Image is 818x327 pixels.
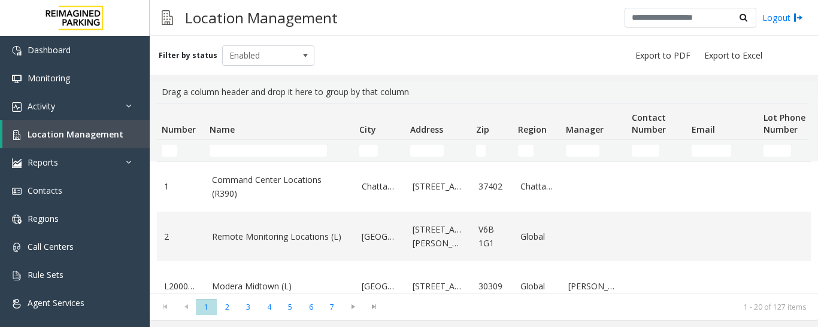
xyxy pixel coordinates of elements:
[164,280,198,293] a: L20000500
[471,140,513,161] td: Zip Filter
[362,280,398,293] a: [GEOGRAPHIC_DATA]
[561,140,627,161] td: Manager Filter
[631,47,695,64] button: Export to PDF
[520,230,554,243] a: Global
[12,74,22,84] img: 'icon'
[28,157,58,168] span: Reports
[343,298,363,315] span: Go to the next page
[301,299,322,315] span: Page 6
[476,124,489,135] span: Zip
[12,215,22,224] img: 'icon'
[362,180,398,193] a: Chattanooga
[793,11,803,24] img: logout
[762,11,803,24] a: Logout
[205,140,355,161] td: Name Filter
[217,299,238,315] span: Page 2
[413,280,464,293] a: [STREET_ADDRESS]
[28,241,74,252] span: Call Centers
[28,72,70,84] span: Monitoring
[28,213,59,224] span: Regions
[162,145,177,157] input: Number Filter
[764,145,791,157] input: Lot Phone Number Filter
[12,243,22,252] img: 'icon'
[210,124,235,135] span: Name
[150,103,818,293] div: Data table
[12,130,22,140] img: 'icon'
[568,280,620,293] a: [PERSON_NAME]
[164,230,198,243] a: 2
[162,3,173,32] img: pageIcon
[413,223,464,250] a: [STREET_ADDRESS][PERSON_NAME]
[322,299,343,315] span: Page 7
[212,173,347,200] a: Command Center Locations (R390)
[359,145,378,157] input: City Filter
[692,145,731,157] input: Email Filter
[518,124,547,135] span: Region
[157,140,205,161] td: Number Filter
[12,102,22,112] img: 'icon'
[704,50,762,62] span: Export to Excel
[566,124,604,135] span: Manager
[345,302,361,311] span: Go to the next page
[518,145,534,157] input: Region Filter
[179,3,344,32] h3: Location Management
[520,180,554,193] a: Chattanooga
[566,145,599,157] input: Manager Filter
[223,46,296,65] span: Enabled
[699,47,767,64] button: Export to Excel
[627,140,687,161] td: Contact Number Filter
[212,230,347,243] a: Remote Monitoring Locations (L)
[359,124,376,135] span: City
[2,120,150,148] a: Location Management
[162,124,196,135] span: Number
[405,140,471,161] td: Address Filter
[632,112,666,135] span: Contact Number
[520,280,554,293] a: Global
[280,299,301,315] span: Page 5
[28,297,84,308] span: Agent Services
[12,299,22,308] img: 'icon'
[159,50,217,61] label: Filter by status
[196,299,217,315] span: Page 1
[692,124,715,135] span: Email
[12,271,22,280] img: 'icon'
[157,81,811,103] div: Drag a column header and drop it here to group by that column
[478,180,506,193] a: 37402
[28,44,71,56] span: Dashboard
[164,180,198,193] a: 1
[212,280,347,293] a: Modera Midtown (L)
[410,145,444,157] input: Address Filter
[478,223,506,250] a: V6B 1G1
[410,124,443,135] span: Address
[478,280,506,293] a: 30309
[28,100,55,112] span: Activity
[513,140,561,161] td: Region Filter
[632,145,659,157] input: Contact Number Filter
[362,230,398,243] a: [GEOGRAPHIC_DATA]
[635,50,690,62] span: Export to PDF
[12,46,22,56] img: 'icon'
[392,302,806,312] kendo-pager-info: 1 - 20 of 127 items
[363,298,384,315] span: Go to the last page
[366,302,382,311] span: Go to the last page
[28,129,123,140] span: Location Management
[413,180,464,193] a: [STREET_ADDRESS]
[12,158,22,168] img: 'icon'
[259,299,280,315] span: Page 4
[764,112,805,135] span: Lot Phone Number
[476,145,486,157] input: Zip Filter
[687,140,759,161] td: Email Filter
[238,299,259,315] span: Page 3
[355,140,405,161] td: City Filter
[28,185,62,196] span: Contacts
[12,187,22,196] img: 'icon'
[28,269,63,280] span: Rule Sets
[210,145,327,157] input: Name Filter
